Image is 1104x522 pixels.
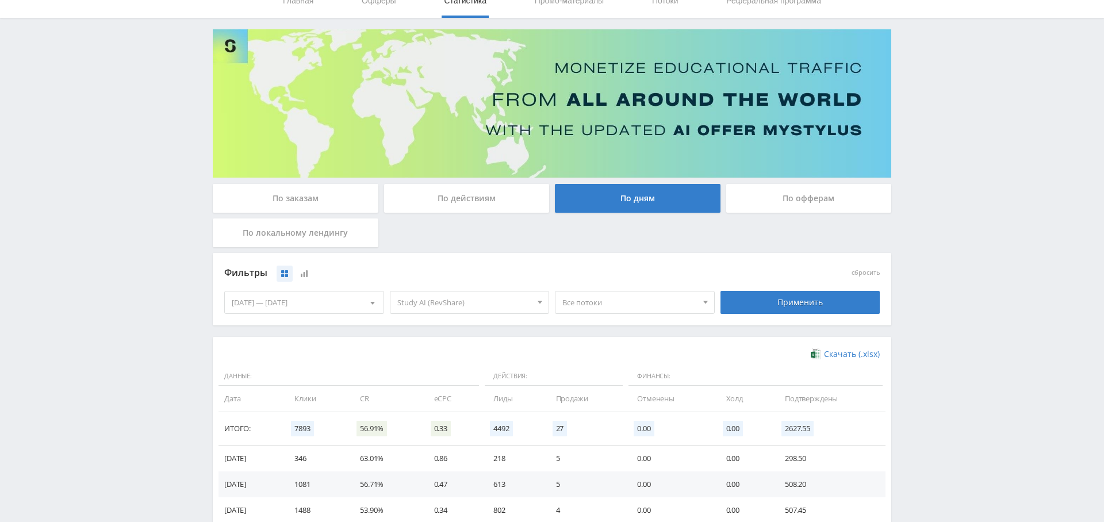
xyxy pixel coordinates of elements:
span: 0.33 [431,421,451,436]
td: Дата [218,386,283,412]
span: Действия: [485,367,623,386]
span: Все потоки [562,291,697,313]
span: Данные: [218,367,479,386]
td: Отменены [626,386,715,412]
button: сбросить [852,269,880,277]
span: 27 [553,421,568,436]
td: 56.71% [348,471,422,497]
div: По заказам [213,184,378,213]
div: Фильтры [224,264,715,282]
span: 7893 [291,421,313,436]
td: 508.20 [773,471,885,497]
div: По локальному лендингу [213,218,378,247]
td: Холд [715,386,773,412]
td: 0.00 [626,446,715,471]
td: 5 [545,446,626,471]
td: 63.01% [348,446,422,471]
td: 218 [482,446,544,471]
td: CR [348,386,422,412]
span: Финансы: [628,367,883,386]
span: Скачать (.xlsx) [824,350,880,359]
td: Продажи [545,386,626,412]
span: 0.00 [634,421,654,436]
td: 0.47 [423,471,482,497]
img: xlsx [811,348,821,359]
div: Применить [720,291,880,314]
td: [DATE] [218,446,283,471]
span: Study AI (RevShare) [397,291,532,313]
td: 613 [482,471,544,497]
div: [DATE] — [DATE] [225,291,384,313]
td: [DATE] [218,471,283,497]
span: 2627.55 [781,421,814,436]
td: 298.50 [773,446,885,471]
span: 4492 [490,421,512,436]
td: 0.00 [715,446,773,471]
td: 346 [283,446,348,471]
div: По офферам [726,184,892,213]
td: 0.86 [423,446,482,471]
td: eCPC [423,386,482,412]
td: 0.00 [715,471,773,497]
td: Подтверждены [773,386,885,412]
td: 0.00 [626,471,715,497]
img: Banner [213,29,891,178]
td: Итого: [218,412,283,446]
span: 0.00 [723,421,743,436]
div: По действиям [384,184,550,213]
a: Скачать (.xlsx) [811,348,880,360]
td: Клики [283,386,348,412]
td: 5 [545,471,626,497]
span: 56.91% [356,421,387,436]
td: Лиды [482,386,544,412]
td: 1081 [283,471,348,497]
div: По дням [555,184,720,213]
